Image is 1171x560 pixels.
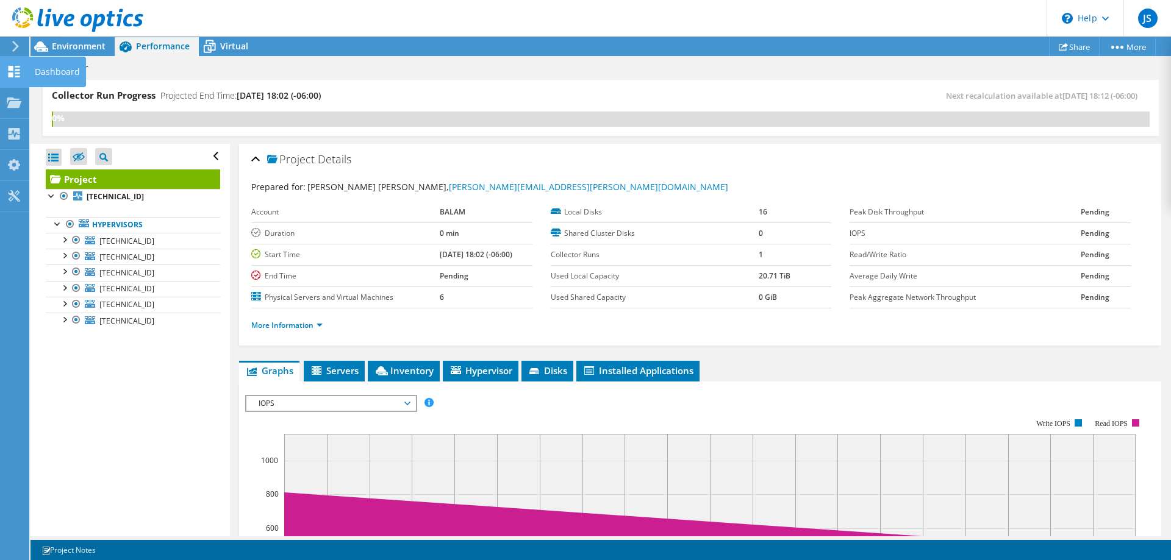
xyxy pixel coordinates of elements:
[1099,37,1156,56] a: More
[87,191,144,202] b: [TECHNICAL_ID]
[318,152,351,166] span: Details
[99,268,154,278] span: [TECHNICAL_ID]
[440,292,444,302] b: 6
[850,206,1081,218] label: Peak Disk Throughput
[52,40,106,52] span: Environment
[251,227,440,239] label: Duration
[245,364,293,377] span: Graphs
[551,291,759,303] label: Used Shared Capacity
[449,181,728,193] a: [PERSON_NAME][EMAIL_ADDRESS][PERSON_NAME][DOMAIN_NAME]
[551,249,759,261] label: Collector Runs
[237,90,321,101] span: [DATE] 18:02 (-06:00)
[440,271,468,281] b: Pending
[160,89,321,102] h4: Projected End Time:
[759,292,777,302] b: 0 GiB
[1062,90,1137,101] span: [DATE] 18:12 (-06:00)
[551,270,759,282] label: Used Local Capacity
[440,228,459,238] b: 0 min
[1081,228,1109,238] b: Pending
[1081,271,1109,281] b: Pending
[251,270,440,282] label: End Time
[850,249,1081,261] label: Read/Write Ratio
[449,364,512,377] span: Hypervisor
[52,112,53,125] div: 0%
[46,281,220,297] a: [TECHNICAL_ID]
[251,291,440,303] label: Physical Servers and Virtual Machines
[99,316,154,326] span: [TECHNICAL_ID]
[46,169,220,189] a: Project
[252,396,409,411] span: IOPS
[99,299,154,310] span: [TECHNICAL_ID]
[261,455,278,466] text: 1000
[1095,419,1128,428] text: Read IOPS
[310,364,359,377] span: Servers
[528,364,567,377] span: Disks
[136,40,190,52] span: Performance
[551,227,759,239] label: Shared Cluster Disks
[46,249,220,264] a: [TECHNICAL_ID]
[759,207,767,217] b: 16
[251,181,306,193] label: Prepared for:
[266,489,279,499] text: 800
[46,264,220,280] a: [TECHNICAL_ID]
[1081,249,1109,260] b: Pending
[440,207,465,217] b: BALAM
[759,228,763,238] b: 0
[440,249,512,260] b: [DATE] 18:02 (-06:00)
[251,249,440,261] label: Start Time
[1081,292,1109,302] b: Pending
[99,283,154,294] span: [TECHNICAL_ID]
[251,206,440,218] label: Account
[307,181,728,193] span: [PERSON_NAME] [PERSON_NAME],
[1036,419,1070,428] text: Write IOPS
[46,313,220,328] a: [TECHNICAL_ID]
[850,227,1081,239] label: IOPS
[267,154,315,166] span: Project
[759,271,790,281] b: 20.71 TiB
[1081,207,1109,217] b: Pending
[1062,13,1073,24] svg: \n
[946,90,1144,101] span: Next recalculation available at
[759,249,763,260] b: 1
[551,206,759,218] label: Local Disks
[99,252,154,262] span: [TECHNICAL_ID]
[46,297,220,313] a: [TECHNICAL_ID]
[850,270,1081,282] label: Average Daily Write
[33,542,104,558] a: Project Notes
[29,57,86,87] div: Dashboard
[220,40,248,52] span: Virtual
[46,217,220,233] a: Hypervisors
[251,320,323,330] a: More Information
[46,189,220,205] a: [TECHNICAL_ID]
[1049,37,1100,56] a: Share
[374,364,434,377] span: Inventory
[582,364,693,377] span: Installed Applications
[46,233,220,249] a: [TECHNICAL_ID]
[850,291,1081,303] label: Peak Aggregate Network Throughput
[1138,9,1158,28] span: JS
[266,523,279,533] text: 600
[99,236,154,246] span: [TECHNICAL_ID]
